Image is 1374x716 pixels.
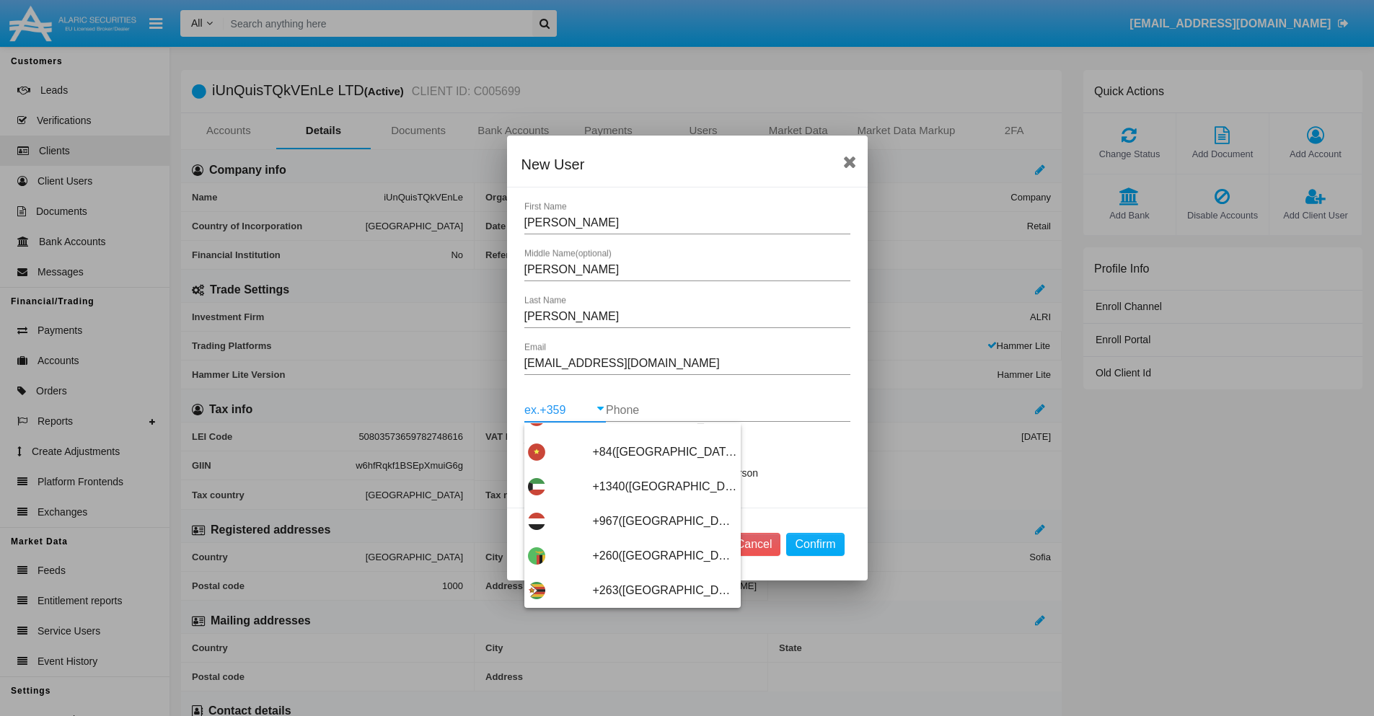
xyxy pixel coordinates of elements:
[593,435,737,469] span: +84([GEOGRAPHIC_DATA])
[728,533,781,556] button: Cancel
[593,539,737,573] span: +260([GEOGRAPHIC_DATA])
[786,533,844,556] button: Confirm
[521,153,853,176] div: New User
[593,469,737,504] span: +1340([GEOGRAPHIC_DATA], [GEOGRAPHIC_DATA])
[593,573,737,608] span: +263([GEOGRAPHIC_DATA])
[593,504,737,539] span: +967([GEOGRAPHIC_DATA])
